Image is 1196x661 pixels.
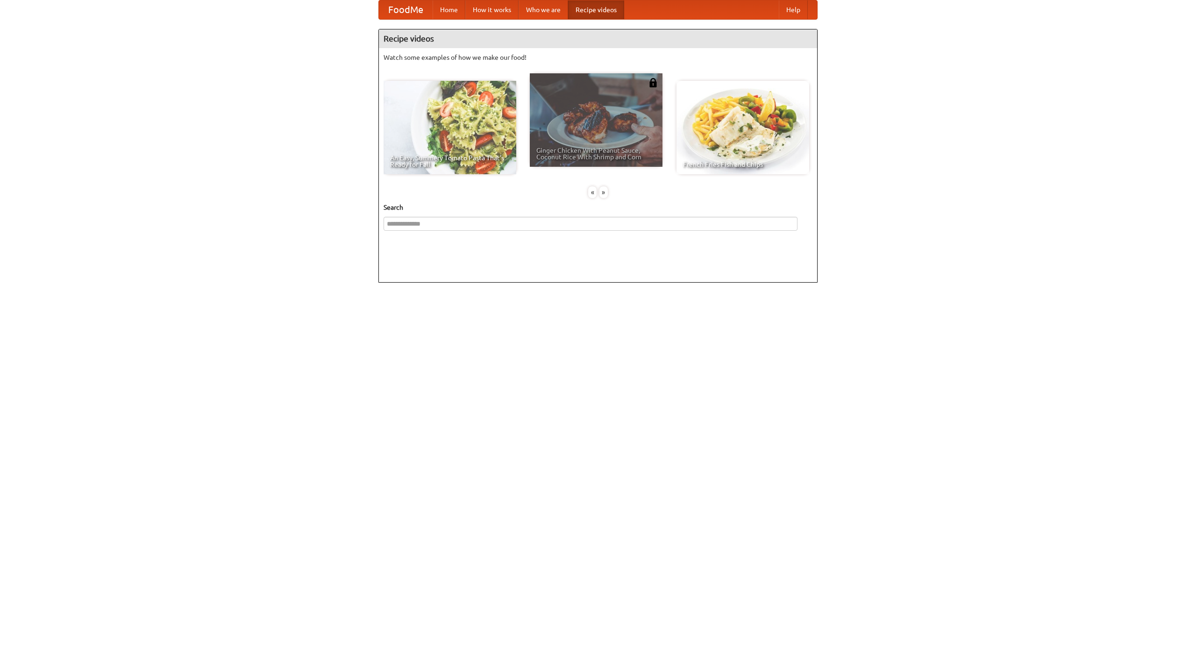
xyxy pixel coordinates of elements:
[379,0,433,19] a: FoodMe
[588,186,597,198] div: «
[379,29,817,48] h4: Recipe videos
[568,0,624,19] a: Recipe videos
[384,203,812,212] h5: Search
[384,81,516,174] a: An Easy, Summery Tomato Pasta That's Ready for Fall
[683,161,803,168] span: French Fries Fish and Chips
[465,0,519,19] a: How it works
[390,155,510,168] span: An Easy, Summery Tomato Pasta That's Ready for Fall
[433,0,465,19] a: Home
[676,81,809,174] a: French Fries Fish and Chips
[779,0,808,19] a: Help
[384,53,812,62] p: Watch some examples of how we make our food!
[519,0,568,19] a: Who we are
[599,186,608,198] div: »
[648,78,658,87] img: 483408.png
